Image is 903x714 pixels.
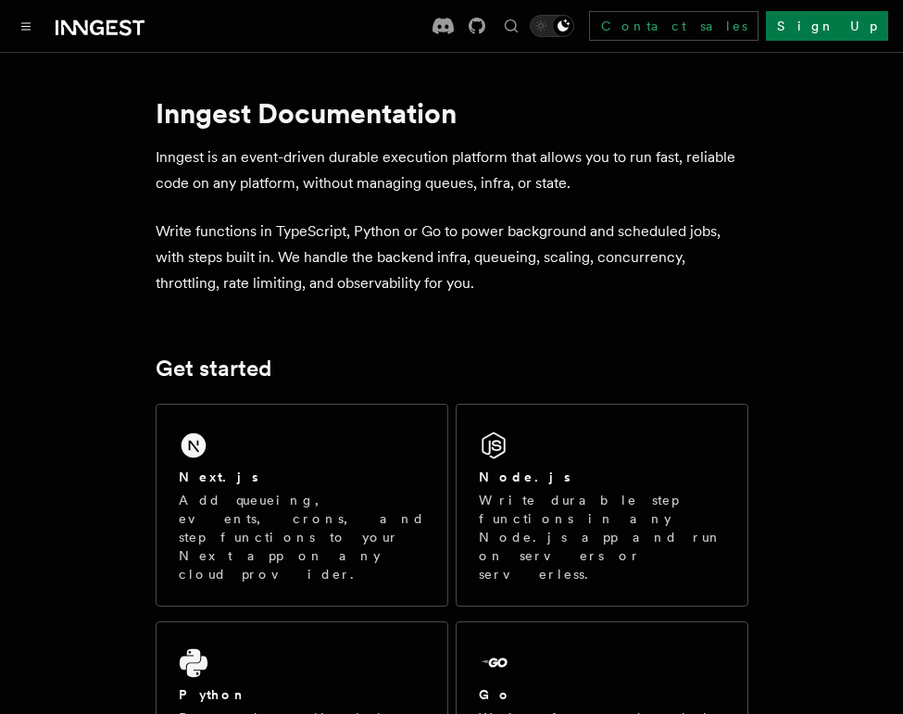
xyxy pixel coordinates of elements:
[500,15,522,37] button: Find something...
[589,11,759,41] a: Contact sales
[479,468,571,486] h2: Node.js
[15,15,37,37] button: Toggle navigation
[479,685,512,704] h2: Go
[156,219,748,296] p: Write functions in TypeScript, Python or Go to power background and scheduled jobs, with steps bu...
[179,685,247,704] h2: Python
[766,11,888,41] a: Sign Up
[179,491,425,583] p: Add queueing, events, crons, and step functions to your Next app on any cloud provider.
[179,468,258,486] h2: Next.js
[156,144,748,196] p: Inngest is an event-driven durable execution platform that allows you to run fast, reliable code ...
[156,356,271,382] a: Get started
[156,404,448,607] a: Next.jsAdd queueing, events, crons, and step functions to your Next app on any cloud provider.
[530,15,574,37] button: Toggle dark mode
[156,96,748,130] h1: Inngest Documentation
[479,491,725,583] p: Write durable step functions in any Node.js app and run on servers or serverless.
[456,404,748,607] a: Node.jsWrite durable step functions in any Node.js app and run on servers or serverless.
